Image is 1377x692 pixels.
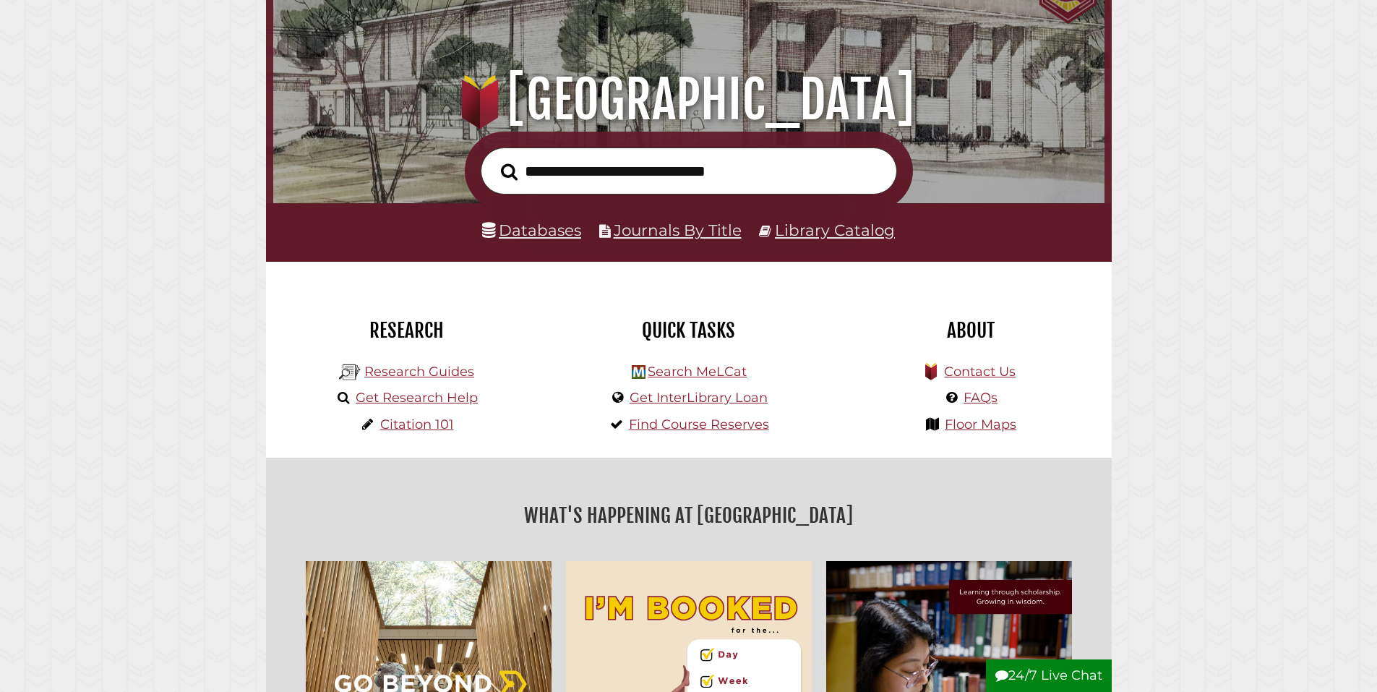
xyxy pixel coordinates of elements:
a: Citation 101 [380,417,454,432]
a: Search MeLCat [648,364,747,380]
button: Search [494,159,525,185]
img: Hekman Library Logo [339,362,361,383]
a: Journals By Title [614,221,742,239]
a: Library Catalog [775,221,895,239]
img: Hekman Library Logo [632,365,645,379]
a: Contact Us [944,364,1016,380]
a: Get InterLibrary Loan [630,390,768,406]
h2: Research [277,318,537,343]
h1: [GEOGRAPHIC_DATA] [293,68,1084,132]
a: Databases [482,221,581,239]
h2: What's Happening at [GEOGRAPHIC_DATA] [277,499,1101,532]
a: FAQs [964,390,998,406]
h2: About [841,318,1101,343]
i: Search [501,163,518,181]
h2: Quick Tasks [559,318,819,343]
a: Find Course Reserves [629,417,769,432]
a: Research Guides [364,364,474,380]
a: Get Research Help [356,390,478,406]
a: Floor Maps [945,417,1016,432]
